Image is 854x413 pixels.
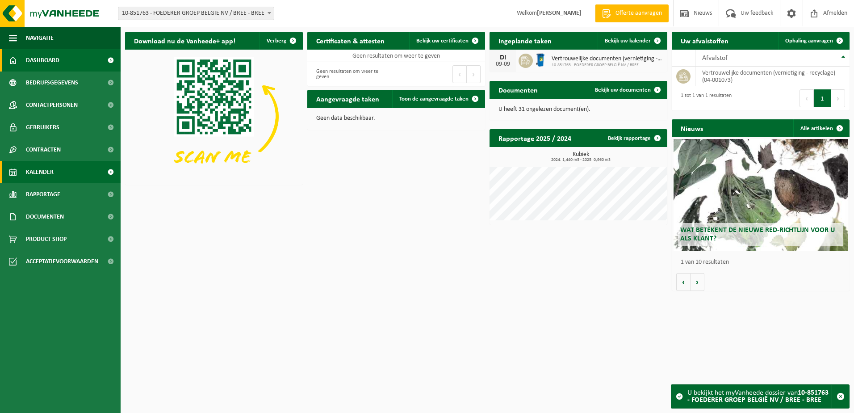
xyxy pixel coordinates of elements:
span: Dashboard [26,49,59,72]
td: vertrouwelijke documenten (vernietiging - recyclage) (04-001073) [695,67,850,86]
strong: [PERSON_NAME] [537,10,582,17]
p: U heeft 31 ongelezen document(en). [498,106,658,113]
button: Previous [452,65,467,83]
button: Vorige [676,273,691,291]
span: Offerte aanvragen [613,9,664,18]
strong: 10-851763 - FOEDERER GROEP BELGIË NV / BREE - BREE [687,389,829,404]
span: Vertrouwelijke documenten (vernietiging - recyclage) [552,55,663,63]
span: Bekijk uw kalender [605,38,651,44]
a: Offerte aanvragen [595,4,669,22]
div: U bekijkt het myVanheede dossier van [687,385,832,408]
td: Geen resultaten om weer te geven [307,50,485,62]
span: Verberg [267,38,286,44]
h2: Uw afvalstoffen [672,32,737,49]
button: Next [831,89,845,107]
a: Bekijk rapportage [601,129,666,147]
button: Previous [800,89,814,107]
span: Product Shop [26,228,67,250]
a: Alle artikelen [793,119,849,137]
span: 10-851763 - FOEDERER GROEP BELGIË NV / BREE - BREE [118,7,274,20]
div: Geen resultaten om weer te geven [312,64,392,84]
a: Bekijk uw certificaten [409,32,484,50]
span: Kalender [26,161,54,183]
span: Documenten [26,206,64,228]
span: Contactpersonen [26,94,78,116]
img: Download de VHEPlus App [125,50,303,183]
span: Rapportage [26,183,60,206]
span: 10-851763 - FOEDERER GROEP BELGIË NV / BREE [552,63,663,68]
h3: Kubiek [494,152,667,162]
a: Toon de aangevraagde taken [392,90,484,108]
span: Bedrijfsgegevens [26,72,78,94]
div: 09-09 [494,61,512,67]
span: Acceptatievoorwaarden [26,250,98,273]
img: WB-0240-HPE-BE-09 [533,52,548,67]
a: Bekijk uw documenten [588,81,666,99]
a: Ophaling aanvragen [778,32,849,50]
div: DI [494,54,512,61]
div: 1 tot 1 van 1 resultaten [676,88,732,108]
span: Navigatie [26,27,54,49]
span: Toon de aangevraagde taken [399,96,469,102]
span: Gebruikers [26,116,59,139]
h2: Aangevraagde taken [307,90,388,107]
button: Next [467,65,481,83]
p: 1 van 10 resultaten [681,259,845,265]
span: 2024: 1,440 m3 - 2025: 0,960 m3 [494,158,667,162]
button: Verberg [260,32,302,50]
h2: Nieuws [672,119,712,137]
h2: Rapportage 2025 / 2024 [490,129,580,147]
span: Bekijk uw documenten [595,87,651,93]
h2: Download nu de Vanheede+ app! [125,32,244,49]
p: Geen data beschikbaar. [316,115,476,122]
button: Volgende [691,273,704,291]
span: Afvalstof [702,55,728,62]
a: Bekijk uw kalender [598,32,666,50]
span: Contracten [26,139,61,161]
h2: Documenten [490,81,547,98]
h2: Ingeplande taken [490,32,561,49]
h2: Certificaten & attesten [307,32,394,49]
span: Wat betekent de nieuwe RED-richtlijn voor u als klant? [680,227,835,242]
span: Bekijk uw certificaten [416,38,469,44]
span: Ophaling aanvragen [785,38,833,44]
a: Wat betekent de nieuwe RED-richtlijn voor u als klant? [674,139,848,251]
button: 1 [814,89,831,107]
